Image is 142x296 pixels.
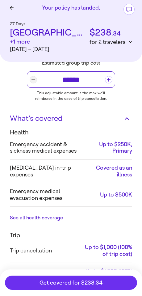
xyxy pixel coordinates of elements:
[90,39,132,45] button: for 2 travelers
[10,188,81,201] div: Emergency medical evacuation expenses
[10,141,81,154] div: Emergency accident & sickness medical expenses
[10,20,85,28] div: 27 Days
[105,76,112,83] button: Increase trip cost
[10,111,132,126] h3: What’s covered
[5,276,137,290] button: Get covered for $238.34
[40,280,102,285] span: Get covered for $238.34
[37,74,105,85] input: Trip cost
[83,268,132,281] div: Up to $1,500 (150% of trip cost)
[10,129,132,136] h3: Health
[113,30,121,37] span: 34
[90,27,95,38] span: $
[10,39,30,44] span: +1 more
[31,90,111,101] p: This adjustable amount is the max we’ll reimburse in the case of trip cancellation.
[10,214,63,222] button: See all health coverage
[83,141,132,154] div: Up to $250K, Primary
[83,192,132,198] div: Up to $500K
[83,165,132,178] div: Covered as an illness
[95,27,111,38] span: 238
[111,30,113,37] span: .
[30,76,37,83] button: Decrease trip cost
[10,28,85,37] div: [GEOGRAPHIC_DATA]
[10,46,85,52] div: [DATE] – [DATE]
[10,231,132,239] h3: Trip
[10,165,81,178] div: [MEDICAL_DATA] in-trip expenses
[83,244,132,257] div: Up to $1,000 (100% of trip cost)
[10,114,122,123] div: What’s covered
[42,5,100,11] h1: Your policy has landed.
[10,247,52,254] div: Trip cancellation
